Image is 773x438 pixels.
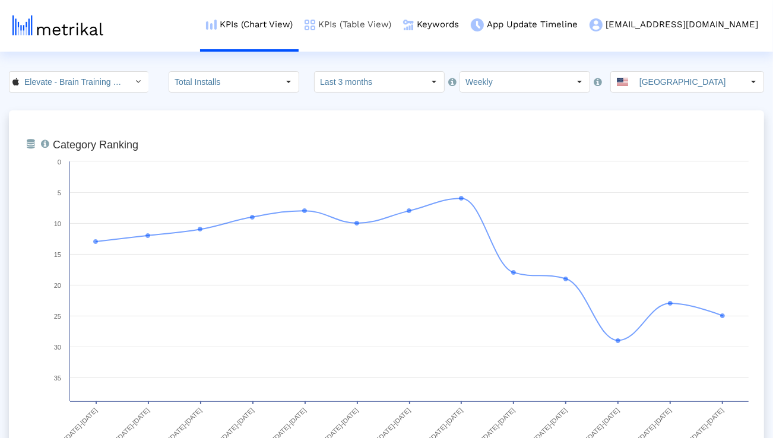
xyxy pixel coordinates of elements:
text: 10 [54,220,61,227]
img: kpi-chart-menu-icon.png [206,20,217,30]
text: 15 [54,251,61,258]
text: 20 [54,282,61,289]
div: Select [128,72,148,92]
div: Select [569,72,590,92]
text: 5 [58,189,61,196]
text: 25 [54,313,61,320]
img: app-update-menu-icon.png [471,18,484,31]
div: Select [424,72,444,92]
img: kpi-table-menu-icon.png [305,20,315,30]
img: metrical-logo-light.png [12,15,103,36]
text: 35 [54,374,61,382]
div: Select [743,72,764,92]
text: 0 [58,158,61,166]
tspan: Category Ranking [53,139,138,151]
img: keywords.png [403,20,414,30]
img: my-account-menu-icon.png [590,18,603,31]
text: 30 [54,344,61,351]
div: Select [278,72,299,92]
